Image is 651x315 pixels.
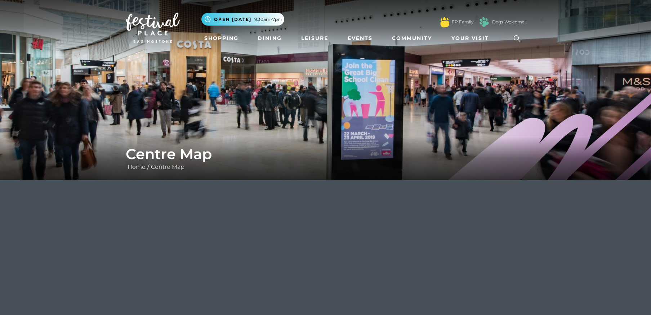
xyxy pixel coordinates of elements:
[298,32,331,45] a: Leisure
[214,16,251,23] span: Open [DATE]
[254,16,282,23] span: 9.30am-7pm
[492,19,526,25] a: Dogs Welcome!
[345,32,375,45] a: Events
[389,32,435,45] a: Community
[149,163,186,170] a: Centre Map
[451,35,489,42] span: Your Visit
[126,13,180,43] img: Festival Place Logo
[201,32,241,45] a: Shopping
[126,163,147,170] a: Home
[449,32,495,45] a: Your Visit
[120,145,531,171] div: /
[452,19,473,25] a: FP Family
[126,145,526,163] h1: Centre Map
[255,32,285,45] a: Dining
[201,13,284,26] button: Open [DATE] 9.30am-7pm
